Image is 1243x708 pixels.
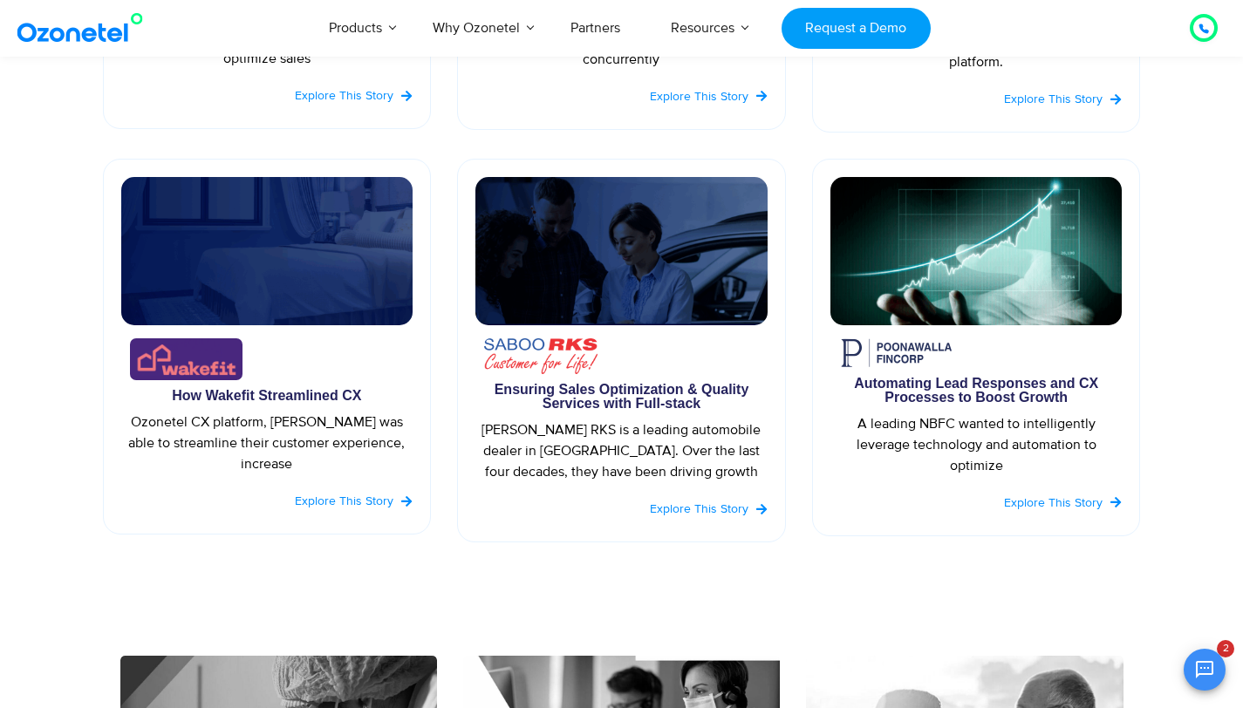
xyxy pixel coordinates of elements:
[650,500,768,518] a: Explore this Story
[121,389,413,403] div: How Wakefit Streamlined CX
[1004,92,1103,106] span: Explore this Story
[650,501,748,516] span: Explore this Story
[295,88,393,103] span: Explore this Story
[475,383,768,411] div: Ensuring Sales Optimization & Quality Services with Full-stack
[295,494,393,508] span: Explore this Story
[121,412,413,474] div: Ozonetel CX platform, [PERSON_NAME] was able to streamline their customer experience, increase
[782,8,931,49] a: Request a Demo
[1004,495,1103,510] span: Explore this Story
[1184,649,1226,691] button: Open chat
[650,87,768,106] a: Explore this Story
[1004,494,1122,512] a: Explore this Story
[830,413,1123,476] div: A leading NBFC wanted to intelligently leverage technology and automation to optimize
[1004,90,1122,108] a: Explore this Story
[1217,640,1234,657] span: 2
[650,89,748,104] span: Explore this Story
[295,492,413,510] a: Explore this Story
[830,377,1123,405] div: Automating Lead Responses and CX Processes to Boost Growth
[475,419,768,482] div: [PERSON_NAME] RKS is a leading automobile dealer in [GEOGRAPHIC_DATA]. Over the last four decades...
[295,86,413,105] a: Explore this Story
